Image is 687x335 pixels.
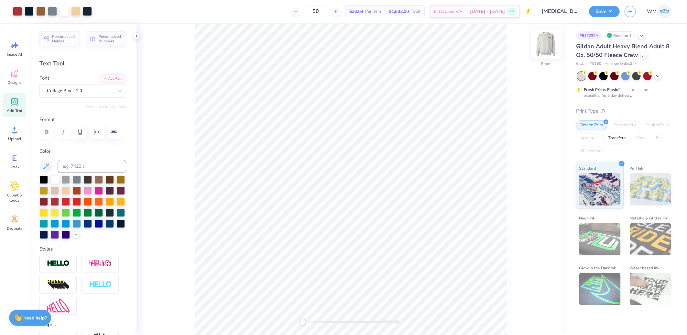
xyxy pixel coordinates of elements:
[589,6,620,17] button: Save
[576,107,674,115] div: Print Type
[7,52,22,57] span: Image AI
[89,281,112,288] img: Negative Space
[579,215,595,221] span: Neon Ink
[632,133,650,143] div: Vinyl
[579,273,621,305] img: Glow in the Dark Ink
[630,165,643,172] span: Puff Ink
[39,116,126,123] label: Format
[349,8,363,15] span: $30.64
[47,280,70,290] img: 3D Illusion
[10,164,20,170] span: Greek
[39,31,80,46] button: Personalized Names
[630,264,660,271] span: Water based Ink
[58,160,126,173] input: e.g. 7428 c
[4,193,25,203] span: Clipart & logos
[630,223,671,255] img: Metallic & Glitter Ink
[604,133,630,143] div: Transfers
[537,5,584,18] input: Untitled Design
[590,61,601,67] span: # G180
[300,319,306,325] div: Accessibility label
[652,133,667,143] div: Foil
[579,223,621,255] img: Neon Ink
[579,165,596,172] span: Standard
[411,8,420,15] span: Total
[39,148,126,155] label: Color
[89,260,112,268] img: Shadow
[389,8,409,15] span: $1,532.00
[7,226,22,231] span: Decorate
[579,173,621,206] img: Standard
[52,34,76,43] span: Personalized Names
[100,74,126,83] button: Add Font
[470,8,505,15] span: [DATE] - [DATE]
[98,34,122,43] span: Personalized Numbers
[630,215,668,221] span: Metallic & Glitter Ink
[86,104,126,109] button: Switch to Greek Letters
[47,260,70,267] img: Stroke
[609,120,640,130] div: Embroidery
[434,8,458,15] span: Est. Delivery
[8,136,21,141] span: Upload
[303,6,328,17] input: – –
[86,31,126,46] button: Personalized Numbers
[630,173,671,206] img: Puff Ink
[576,42,670,59] span: Gildan Adult Heavy Blend Adult 8 Oz. 50/50 Fleece Crew
[576,31,602,39] div: # 517232A
[658,5,671,18] img: Wilfredo Manabat
[647,8,657,15] span: WM
[579,264,616,271] span: Glow in the Dark Ink
[365,8,381,15] span: Per Item
[576,120,607,130] div: Screen Print
[644,5,674,18] a: WM
[576,133,602,143] div: Applique
[39,245,53,253] label: Styles
[630,273,671,305] img: Water based Ink
[642,120,673,130] div: Digital Print
[7,108,22,113] span: Add Text
[509,9,515,14] span: Free
[541,61,551,67] div: Front
[47,299,70,313] img: Free Distort
[39,74,49,82] label: Font
[605,31,635,39] div: Revision 1
[584,87,663,98] div: This color can be expedited for 5 day delivery.
[24,315,47,321] strong: Need help?
[584,87,618,92] strong: Fresh Prints Flash:
[576,61,586,67] span: Gildan
[605,61,637,67] span: Minimum Order: 24 +
[7,80,22,85] span: Designs
[533,31,559,57] img: Front
[39,59,126,68] div: Text Tool
[576,146,607,156] div: Rhinestones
